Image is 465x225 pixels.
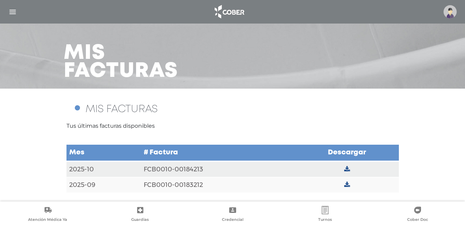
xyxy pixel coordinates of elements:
a: Cober Doc [371,206,464,224]
a: Atención Médica Ya [1,206,94,224]
span: Credencial [222,217,243,223]
td: 2025-09 [66,177,141,193]
span: Atención Médica Ya [28,217,67,223]
span: MIS FACTURAS [86,105,158,114]
td: 2025-10 [66,161,141,177]
td: # Factura [141,144,295,161]
a: Guardias [94,206,186,224]
span: Turnos [318,217,332,223]
img: profile-placeholder.svg [444,5,457,18]
img: logo_cober_home-white.png [211,3,247,20]
td: FCB0010-00184213 [141,161,295,177]
td: Descargar [295,144,399,161]
span: Cober Doc [407,217,428,223]
td: FCB0010-00183212 [141,177,295,193]
img: Cober_menu-lines-white.svg [8,8,17,16]
td: Mes [66,144,141,161]
a: Turnos [279,206,371,224]
a: Credencial [186,206,279,224]
p: Tus últimas facturas disponibles [66,122,399,130]
span: Guardias [131,217,149,223]
h3: Mis facturas [64,44,178,80]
